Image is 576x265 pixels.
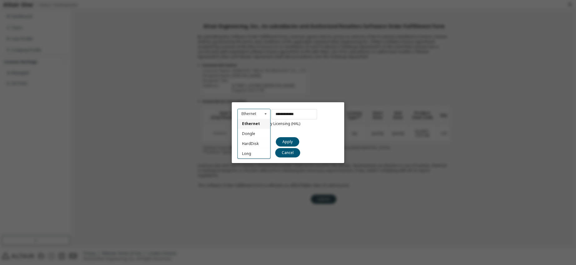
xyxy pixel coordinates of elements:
div: Ethernet [241,112,256,116]
button: Cancel [275,148,300,157]
span: Dongle [242,131,255,136]
span: Long [242,151,251,156]
div: Help [237,127,339,136]
span: HardDisk [242,141,259,146]
button: Apply [276,137,299,146]
span: Ethernet [242,121,260,126]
